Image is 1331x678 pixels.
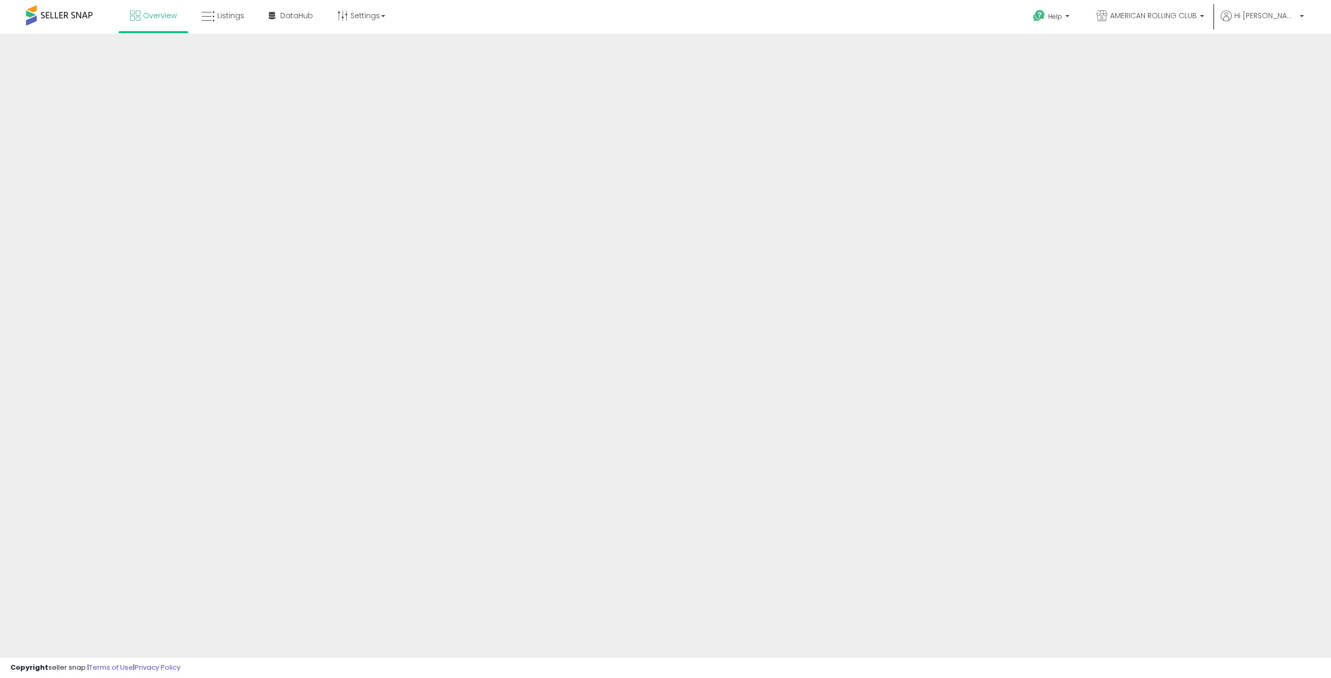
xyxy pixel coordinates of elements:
[1025,2,1080,34] a: Help
[280,10,313,21] span: DataHub
[1048,12,1062,21] span: Help
[217,10,244,21] span: Listings
[143,10,177,21] span: Overview
[1033,9,1046,22] i: Get Help
[1110,10,1197,21] span: AMERICAN ROLLING CLUB
[1234,10,1297,21] span: Hi [PERSON_NAME]
[1221,10,1304,34] a: Hi [PERSON_NAME]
